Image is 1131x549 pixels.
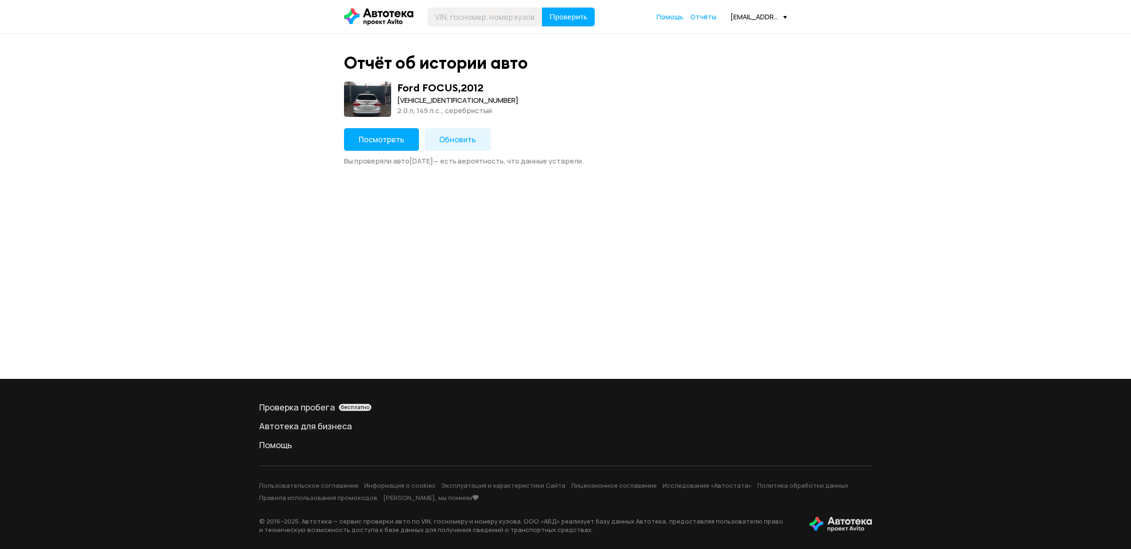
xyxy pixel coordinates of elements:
span: бесплатно [341,404,369,410]
span: Помощь [656,12,683,21]
a: Отчёты [690,12,716,22]
a: Исследование «Автостата» [663,481,752,490]
a: Эксплуатация и характеристики Сайта [441,481,565,490]
span: Посмотреть [359,134,404,145]
div: 2.0 л, 149 л.c., серебристый [397,106,518,116]
span: Проверить [549,13,587,21]
img: tWS6KzJlK1XUpy65r7uaHVIs4JI6Dha8Nraz9T2hA03BhoCc4MtbvZCxBLwJIh+mQSIAkLBJpqMoKVdP8sONaFJLCz6I0+pu7... [810,517,872,532]
div: Проверка пробега [259,402,872,413]
a: Помощь [656,12,683,22]
a: Информация о cookies [364,481,435,490]
a: Помощь [259,439,872,451]
button: Обновить [425,128,491,151]
button: Проверить [542,8,595,26]
a: Правила использования промокодов [259,493,377,502]
span: Обновить [439,134,476,145]
span: Отчёты [690,12,716,21]
div: [VEHICLE_IDENTIFICATION_NUMBER] [397,95,518,106]
div: Ford FOCUS , 2012 [397,82,484,94]
a: Политика обработки данных [757,481,848,490]
input: VIN, госномер, номер кузова [427,8,542,26]
a: Автотека для бизнеса [259,420,872,432]
a: [PERSON_NAME], мы помним [383,493,479,502]
a: Пользовательское соглашение [259,481,359,490]
a: Проверка пробегабесплатно [259,402,872,413]
button: Посмотреть [344,128,419,151]
div: Вы проверяли авто [DATE] — есть вероятность, что данные устарели. [344,156,787,166]
a: Лицензионное соглашение [571,481,657,490]
p: © 2016– 2025 . Автотека — сервис проверки авто по VIN, госномеру и номеру кузова. ООО «АБД» реали... [259,517,795,534]
div: Отчёт об истории авто [344,53,528,73]
div: [EMAIL_ADDRESS][DOMAIN_NAME] [730,12,787,21]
